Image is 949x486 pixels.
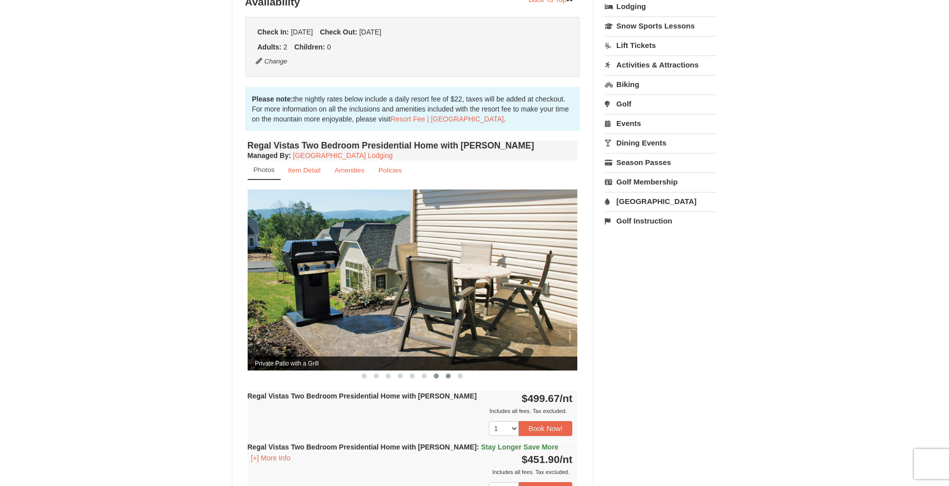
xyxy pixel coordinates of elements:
a: Season Passes [605,153,716,171]
a: Photos [248,160,281,180]
strong: Adults: [258,43,282,51]
small: Photos [254,166,275,173]
a: [GEOGRAPHIC_DATA] [605,192,716,210]
button: Change [255,56,288,67]
span: Private Patio with a Grill [248,356,578,370]
span: $451.90 [522,453,560,465]
a: Activities & Attractions [605,55,716,74]
a: Biking [605,75,716,93]
strong: Check Out: [320,28,357,36]
span: [DATE] [291,28,313,36]
strong: Check In: [258,28,289,36]
strong: Regal Vistas Two Bedroom Presidential Home with [PERSON_NAME] [248,443,559,451]
a: Events [605,114,716,132]
span: Managed By [248,151,289,159]
a: [GEOGRAPHIC_DATA] Lodging [293,151,393,159]
strong: Please note: [252,95,293,103]
a: Golf [605,94,716,113]
a: Policies [372,160,408,180]
div: Includes all fees. Tax excluded. [248,406,573,416]
strong: : [248,151,291,159]
a: Golf Membership [605,172,716,191]
strong: Regal Vistas Two Bedroom Presidential Home with [PERSON_NAME] [248,392,477,400]
a: Dining Events [605,133,716,152]
a: Resort Fee | [GEOGRAPHIC_DATA] [391,115,504,123]
small: Policies [378,166,402,174]
span: /nt [560,392,573,404]
a: Amenities [328,160,371,180]
div: Includes all fees. Tax excluded. [248,467,573,477]
h4: Regal Vistas Two Bedroom Presidential Home with [PERSON_NAME] [248,140,578,150]
strong: Children: [294,43,325,51]
a: Lift Tickets [605,36,716,54]
a: Snow Sports Lessons [605,16,716,35]
span: 0 [327,43,331,51]
a: Item Detail [282,160,327,180]
span: Stay Longer Save More [481,443,559,451]
span: 2 [284,43,288,51]
button: Book Now! [519,421,573,436]
strong: $499.67 [522,392,573,404]
span: : [477,443,479,451]
span: /nt [560,453,573,465]
a: Golf Instruction [605,211,716,230]
small: Amenities [335,166,365,174]
div: the nightly rates below include a daily resort fee of $22, taxes will be added at checkout. For m... [245,87,580,131]
small: Item Detail [288,166,321,174]
img: Private Patio with a Grill [248,189,578,370]
span: [DATE] [359,28,381,36]
button: [+] More Info [248,452,294,463]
